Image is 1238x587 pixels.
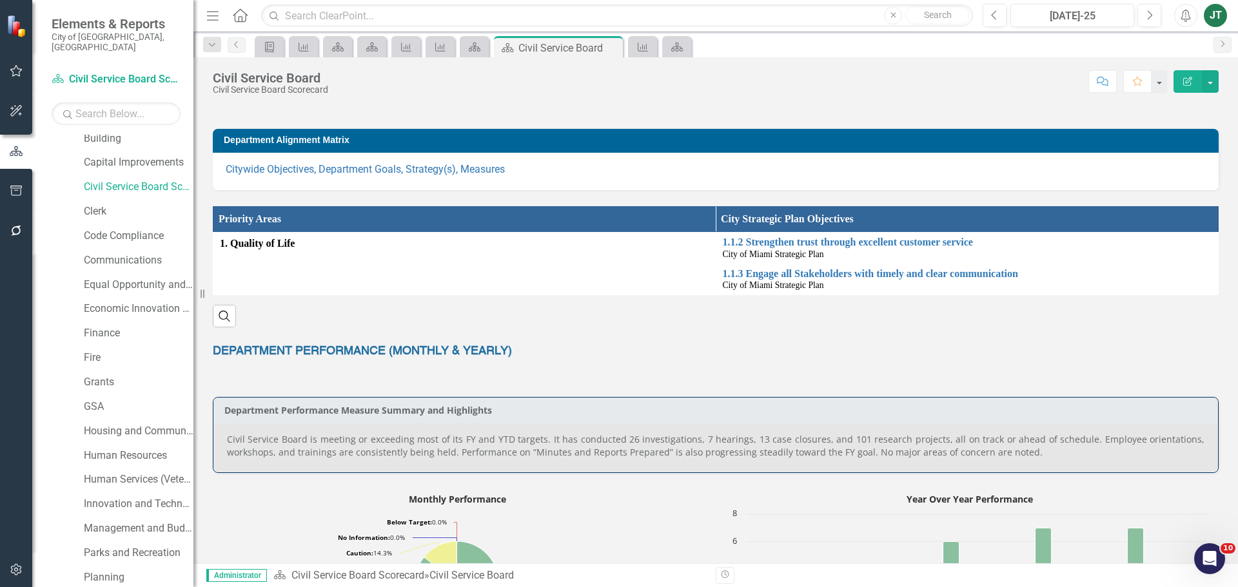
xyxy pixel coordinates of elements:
[346,548,373,557] tspan: Caution:
[723,280,824,290] span: City of Miami Strategic Plan
[346,548,392,557] text: 14.3%
[291,569,424,581] a: Civil Service Board Scorecard
[84,302,193,316] a: Economic Innovation and Development
[52,16,181,32] span: Elements & Reports
[84,229,193,244] a: Code Compliance
[84,326,193,341] a: Finance
[226,163,505,175] a: Citywide Objectives, Department Goals, Strategy(s), Measures
[84,180,193,195] a: Civil Service Board Scorecard
[732,507,737,519] text: 8
[84,131,193,146] a: Building
[387,517,447,526] text: 0.0%
[6,15,29,37] img: ClearPoint Strategy
[213,345,512,357] span: DEPARTMENT PERFORMANCE (MONTHLY & YEARLY)
[220,236,709,251] span: 1. Quality of Life
[52,32,181,53] small: City of [GEOGRAPHIC_DATA], [GEOGRAPHIC_DATA]
[206,569,267,582] span: Administrator
[723,268,1212,280] a: 1.1.3 Engage all Stakeholders with timely and clear communication
[518,40,620,56] div: Civil Service Board
[84,351,193,365] a: Fire
[224,135,1212,145] h3: Department Alignment Matrix
[429,569,514,581] div: Civil Service Board
[84,204,193,219] a: Clerk
[84,155,193,170] a: Capital Improvements
[338,533,390,542] tspan: No Information:
[1015,8,1130,24] div: [DATE]-25
[387,517,432,526] tspan: Below Target:
[1010,4,1134,27] button: [DATE]-25
[227,433,1204,459] p: Civil Service Board is meeting or exceeding most of its FY and YTD targets. It has conducted 26 i...
[84,375,193,390] a: Grants
[1221,543,1235,553] span: 10
[723,236,1212,248] a: 1.1.2 Strengthen trust through excellent customer service
[84,546,193,561] a: Parks and Recreation
[732,535,737,546] text: 6
[907,493,1033,505] text: Year Over Year Performance
[52,102,181,125] input: Search Below...
[924,10,952,20] span: Search
[84,399,193,414] a: GSA
[905,6,970,24] button: Search
[732,563,738,574] text: 4
[84,253,193,268] a: Communications
[213,71,328,85] div: Civil Service Board
[1204,4,1227,27] button: JT
[338,533,405,542] text: 0.0%
[84,472,193,487] a: Human Services (Veterans and Homeless)
[716,264,1219,295] td: Double-Click to Edit Right Click for Context Menu
[261,5,973,27] input: Search ClearPoint...
[1194,543,1225,574] iframe: Intercom live chat
[84,278,193,293] a: Equal Opportunity and Diversity Programs
[213,233,716,295] td: Double-Click to Edit
[84,570,193,585] a: Planning
[425,541,457,583] path: Caution, 1.
[224,405,1212,415] h3: Department Performance Measure Summary and Highlights
[52,72,181,87] a: Civil Service Board Scorecard
[723,249,824,259] span: City of Miami Strategic Plan
[84,521,193,536] a: Management and Budget
[84,448,193,463] a: Human Resources
[213,85,328,95] div: Civil Service Board Scorecard
[84,497,193,512] a: Innovation and Technology
[409,493,506,505] text: Monthly Performance
[273,568,706,583] div: »
[84,424,193,439] a: Housing and Community Development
